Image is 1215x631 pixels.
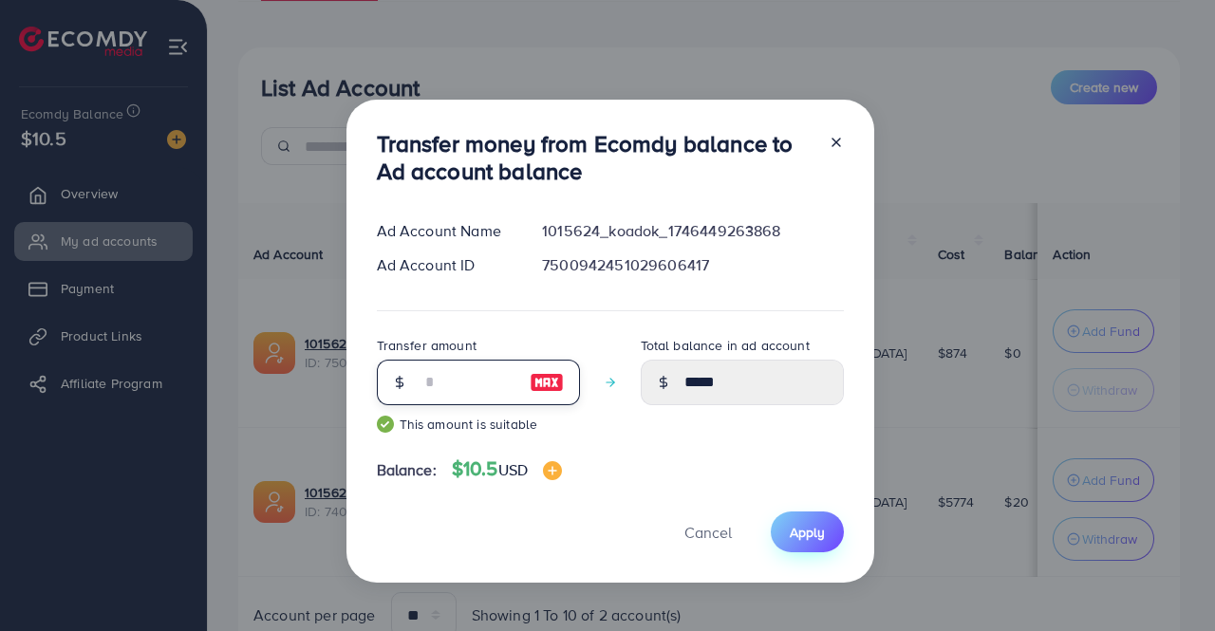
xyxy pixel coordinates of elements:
[527,220,858,242] div: 1015624_koadok_1746449263868
[684,522,732,543] span: Cancel
[362,220,528,242] div: Ad Account Name
[543,461,562,480] img: image
[661,511,756,552] button: Cancel
[790,523,825,542] span: Apply
[771,511,844,552] button: Apply
[362,254,528,276] div: Ad Account ID
[377,459,437,481] span: Balance:
[377,416,394,433] img: guide
[377,130,813,185] h3: Transfer money from Ecomdy balance to Ad account balance
[527,254,858,276] div: 7500942451029606417
[530,371,564,394] img: image
[452,457,562,481] h4: $10.5
[377,415,580,434] small: This amount is suitable
[641,336,810,355] label: Total balance in ad account
[1134,546,1201,617] iframe: Chat
[377,336,477,355] label: Transfer amount
[498,459,528,480] span: USD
